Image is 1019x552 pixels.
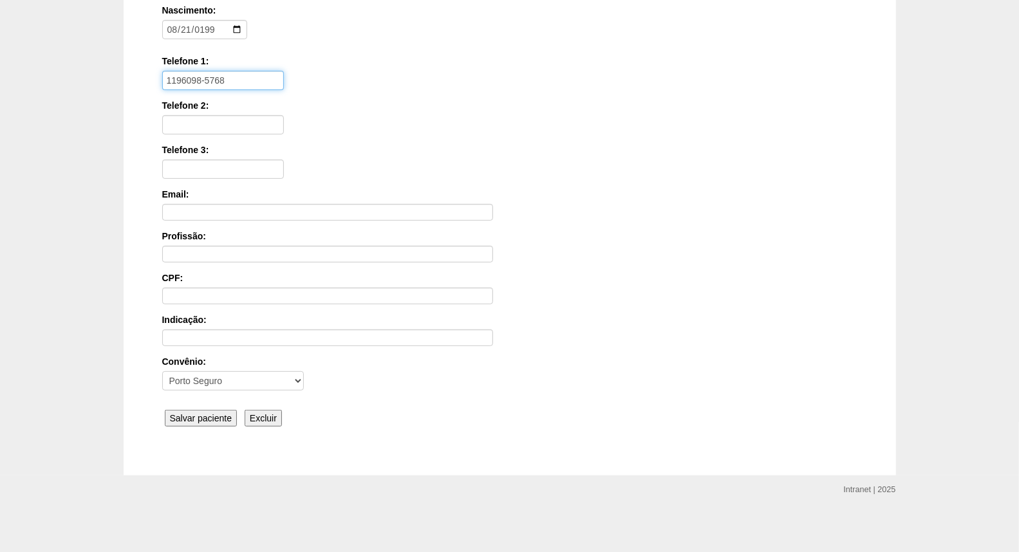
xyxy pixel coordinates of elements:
[162,271,857,284] label: CPF:
[162,230,857,243] label: Profissão:
[162,355,857,368] label: Convênio:
[844,483,896,496] div: Intranet | 2025
[162,188,857,201] label: Email:
[162,4,853,17] label: Nascimento:
[162,313,857,326] label: Indicação:
[162,55,857,68] label: Telefone 1:
[162,143,857,156] label: Telefone 3:
[245,410,282,427] input: Excluir
[165,410,238,427] input: Salvar paciente
[162,99,857,112] label: Telefone 2:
